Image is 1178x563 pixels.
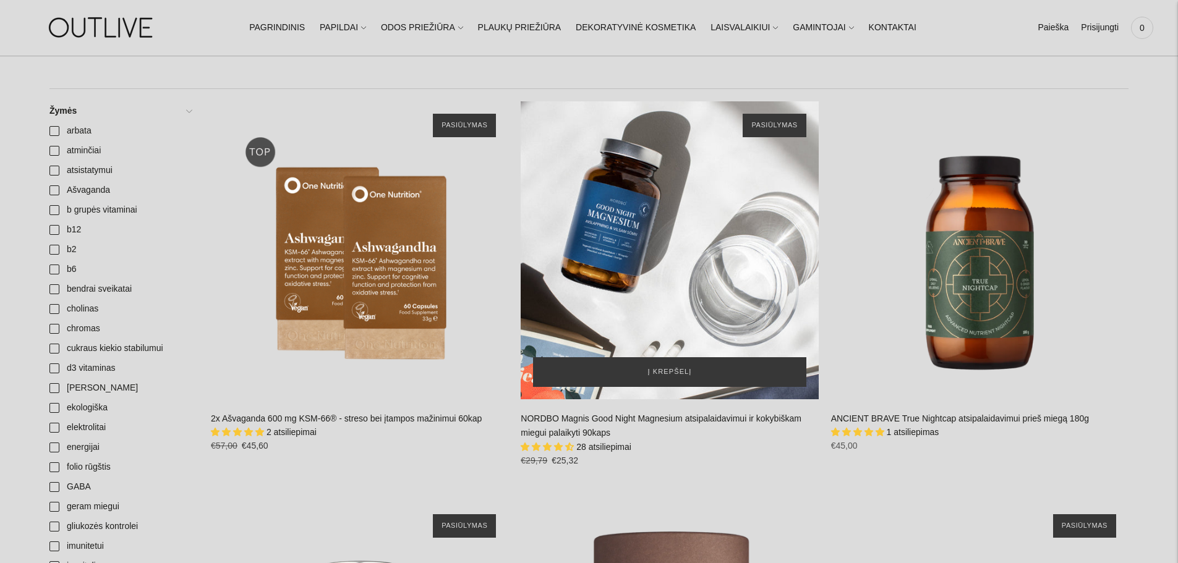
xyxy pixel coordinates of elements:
a: b grupės vitaminai [42,200,198,220]
a: 2x Ašvaganda 600 mg KSM-66® - streso bei įtampos mažinimui 60kap [211,101,508,399]
a: cukraus kiekio stabilumui [42,339,198,358]
span: 5.00 stars [211,427,267,437]
span: 0 [1133,19,1151,36]
a: GABA [42,477,198,497]
a: b12 [42,220,198,240]
a: chromas [42,319,198,339]
a: PAPILDAI [320,14,366,41]
span: €45,00 [831,441,858,451]
span: 28 atsiliepimai [576,442,631,452]
a: Ašvaganda [42,180,198,200]
s: €29,79 [521,455,547,465]
a: imunitetui [42,536,198,556]
a: d3 vitaminas [42,358,198,378]
a: b6 [42,260,198,279]
a: cholinas [42,299,198,319]
a: ekologiška [42,398,198,418]
a: Paieška [1038,14,1069,41]
a: [PERSON_NAME] [42,378,198,398]
span: 5.00 stars [831,427,887,437]
a: PLAUKŲ PRIEŽIŪRA [478,14,561,41]
span: Į krepšelį [648,366,692,378]
a: 0 [1131,14,1153,41]
a: ANCIENT BRAVE True Nightcap atsipalaidavimui prieš miegą 180g [831,413,1089,423]
a: LAISVALAIKIUI [711,14,778,41]
span: €25,32 [552,455,578,465]
a: Žymės [42,101,198,121]
a: arbata [42,121,198,141]
span: €45,60 [242,441,268,451]
a: energijai [42,438,198,457]
a: KONTAKTAI [869,14,916,41]
a: DEKORATYVINĖ KOSMETIKA [576,14,696,41]
a: PAGRINDINIS [249,14,305,41]
a: folio rūgštis [42,457,198,477]
a: atminčiai [42,141,198,161]
span: 1 atsiliepimas [887,427,939,437]
a: Prisijungti [1081,14,1119,41]
a: geram miegui [42,497,198,517]
a: atsistatymui [42,161,198,180]
span: 4.68 stars [521,442,576,452]
a: bendrai sveikatai [42,279,198,299]
span: 2 atsiliepimai [267,427,317,437]
a: GAMINTOJAI [793,14,853,41]
a: gliukozės kontrolei [42,517,198,536]
a: NORDBO Magnis Good Night Magnesium atsipalaidavimui ir kokybiškam miegui palaikyti 90kaps [521,413,801,438]
a: NORDBO Magnis Good Night Magnesium atsipalaidavimui ir kokybiškam miegui palaikyti 90kaps [521,101,818,399]
a: ANCIENT BRAVE True Nightcap atsipalaidavimui prieš miegą 180g [831,101,1129,399]
a: ODOS PRIEŽIŪRA [381,14,463,41]
a: b2 [42,240,198,260]
s: €57,00 [211,441,237,451]
button: Į krepšelį [533,357,806,387]
img: OUTLIVE [25,6,179,49]
a: elektrolitai [42,418,198,438]
a: 2x Ašvaganda 600 mg KSM-66® - streso bei įtampos mažinimui 60kap [211,413,482,423]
